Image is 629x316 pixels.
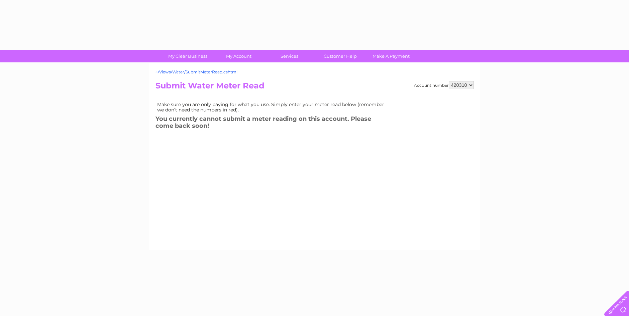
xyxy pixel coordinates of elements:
div: Account number [414,81,474,89]
a: Customer Help [313,50,368,62]
h2: Submit Water Meter Read [155,81,474,94]
a: Make A Payment [363,50,419,62]
a: My Account [211,50,266,62]
a: Services [262,50,317,62]
td: Make sure you are only paying for what you use. Simply enter your meter read below (remember we d... [155,100,390,114]
a: My Clear Business [160,50,215,62]
h3: You currently cannot submit a meter reading on this account. Please come back soon! [155,114,390,132]
a: ~/Views/Water/SubmitMeterRead.cshtml [155,69,237,74]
